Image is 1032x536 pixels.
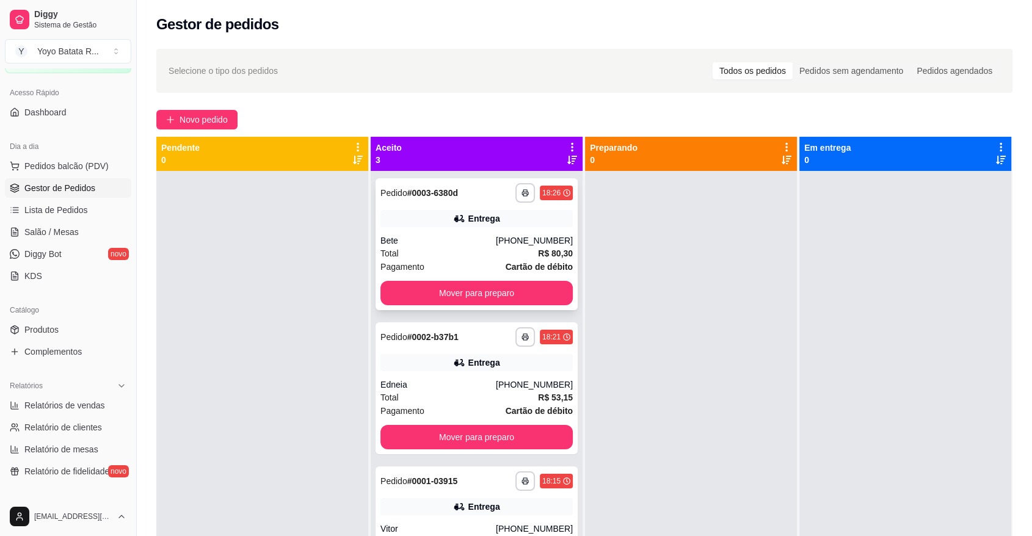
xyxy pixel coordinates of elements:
a: Relatório de fidelidadenovo [5,462,131,481]
div: 18:15 [542,476,561,486]
a: Salão / Mesas [5,222,131,242]
span: Dashboard [24,106,67,118]
div: [PHONE_NUMBER] [496,378,573,391]
div: Bete [380,234,496,247]
div: Yoyo Batata R ... [37,45,99,57]
a: Relatório de clientes [5,418,131,437]
div: 18:26 [542,188,561,198]
span: Pedidos balcão (PDV) [24,160,109,172]
strong: # 0002-b37b1 [407,332,459,342]
button: Novo pedido [156,110,238,129]
a: Lista de Pedidos [5,200,131,220]
button: Mover para preparo [380,425,573,449]
button: Select a team [5,39,131,63]
strong: R$ 80,30 [538,248,573,258]
span: Y [15,45,27,57]
a: DiggySistema de Gestão [5,5,131,34]
strong: R$ 53,15 [538,393,573,402]
div: Acesso Rápido [5,83,131,103]
span: Relatórios [10,381,43,391]
div: Gerenciar [5,496,131,515]
h2: Gestor de pedidos [156,15,279,34]
strong: Cartão de débito [506,406,573,416]
span: Sistema de Gestão [34,20,126,30]
a: Relatórios de vendas [5,396,131,415]
span: Total [380,247,399,260]
div: [PHONE_NUMBER] [496,523,573,535]
div: Entrega [468,357,500,369]
span: Gestor de Pedidos [24,182,95,194]
div: Edneia [380,378,496,391]
strong: # 0001-03915 [407,476,458,486]
p: Aceito [376,142,402,154]
a: Complementos [5,342,131,361]
p: 0 [161,154,200,166]
div: Todos os pedidos [713,62,793,79]
button: Mover para preparo [380,281,573,305]
span: Produtos [24,324,59,336]
span: Relatórios de vendas [24,399,105,411]
span: Complementos [24,346,82,358]
a: KDS [5,266,131,286]
span: KDS [24,270,42,282]
a: Relatório de mesas [5,440,131,459]
a: Gestor de Pedidos [5,178,131,198]
span: Lista de Pedidos [24,204,88,216]
span: Pagamento [380,404,424,418]
span: Relatório de clientes [24,421,102,433]
span: [EMAIL_ADDRESS][DOMAIN_NAME] [34,512,112,521]
p: 0 [590,154,638,166]
span: Selecione o tipo dos pedidos [169,64,278,78]
div: Entrega [468,212,500,225]
a: Diggy Botnovo [5,244,131,264]
span: Pagamento [380,260,424,273]
a: Dashboard [5,103,131,122]
span: plus [166,115,175,124]
a: Produtos [5,320,131,339]
span: Relatório de fidelidade [24,465,109,477]
div: Entrega [468,501,500,513]
div: Dia a dia [5,137,131,156]
p: 3 [376,154,402,166]
span: Pedido [380,476,407,486]
button: [EMAIL_ADDRESS][DOMAIN_NAME] [5,502,131,531]
p: Preparando [590,142,638,154]
span: Diggy [34,9,126,20]
div: Catálogo [5,300,131,320]
span: Novo pedido [180,113,228,126]
span: Pedido [380,332,407,342]
div: [PHONE_NUMBER] [496,234,573,247]
span: Total [380,391,399,404]
div: Vitor [380,523,496,535]
button: Pedidos balcão (PDV) [5,156,131,176]
p: Em entrega [804,142,851,154]
p: 0 [804,154,851,166]
span: Relatório de mesas [24,443,98,455]
div: 18:21 [542,332,561,342]
div: Pedidos agendados [910,62,999,79]
div: Pedidos sem agendamento [793,62,910,79]
strong: Cartão de débito [506,262,573,272]
span: Salão / Mesas [24,226,79,238]
span: Diggy Bot [24,248,62,260]
span: Pedido [380,188,407,198]
p: Pendente [161,142,200,154]
strong: # 0003-6380d [407,188,458,198]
